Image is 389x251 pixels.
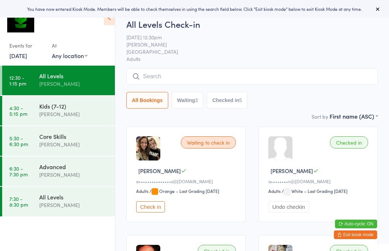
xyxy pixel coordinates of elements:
div: Adults [136,188,148,194]
div: [PERSON_NAME] [39,201,109,209]
div: [PERSON_NAME] [39,171,109,179]
div: 3 [195,97,198,103]
button: Checked in5 [207,92,247,109]
time: 4:30 - 5:15 pm [9,105,27,116]
span: [PERSON_NAME] [270,167,313,175]
div: Core Skills [39,132,109,140]
div: Kids (7-12) [39,102,109,110]
div: [PERSON_NAME] [39,140,109,149]
time: 7:30 - 8:30 pm [9,196,28,207]
time: 6:30 - 7:30 pm [9,166,28,177]
span: [GEOGRAPHIC_DATA] [126,48,367,55]
div: You have now entered Kiosk Mode. Members will be able to check themselves in using the search fie... [12,6,377,12]
button: Auto-cycle: ON [335,220,377,228]
span: [PERSON_NAME] [138,167,181,175]
h2: All Levels Check-in [126,18,378,30]
span: Adults [126,55,378,62]
div: Advanced [39,163,109,171]
div: a••••••••n@[DOMAIN_NAME] [268,178,370,184]
button: Waiting3 [172,92,204,109]
a: [DATE] [9,52,27,60]
div: Adults [268,188,281,194]
a: 12:30 -1:15 pmAll Levels[PERSON_NAME] [2,66,115,95]
div: All Levels [39,72,109,80]
div: At [52,40,88,52]
img: Krav Maga Defence Institute [7,5,34,32]
a: 5:30 -6:30 pmCore Skills[PERSON_NAME] [2,126,115,156]
span: [DATE] 12:30pm [126,34,367,41]
div: First name (ASC) [330,112,378,120]
div: 5 [239,97,242,103]
a: 7:30 -8:30 pmAll Levels[PERSON_NAME] [2,187,115,216]
time: 5:30 - 6:30 pm [9,135,28,147]
input: Search [126,68,378,85]
div: a•••••••••••••••s@[DOMAIN_NAME] [136,178,238,184]
span: / White – Last Grading [DATE] [282,188,348,194]
time: 12:30 - 1:15 pm [9,75,26,86]
div: Checked in [330,136,368,149]
div: [PERSON_NAME] [39,110,109,118]
a: 6:30 -7:30 pmAdvanced[PERSON_NAME] [2,157,115,186]
button: Exit kiosk mode [334,230,377,239]
div: [PERSON_NAME] [39,80,109,88]
button: All Bookings [126,92,168,109]
span: [PERSON_NAME] [126,41,367,48]
label: Sort by [312,113,328,120]
div: Any location [52,52,88,60]
div: Waiting to check in [181,136,236,149]
a: 4:30 -5:15 pmKids (7-12)[PERSON_NAME] [2,96,115,125]
div: Events for [9,40,45,52]
button: Undo checkin [268,201,309,212]
div: All Levels [39,193,109,201]
span: / Orange – Last Grading [DATE] [149,188,219,194]
button: Check in [136,201,165,212]
img: image1750833876.png [136,136,160,160]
